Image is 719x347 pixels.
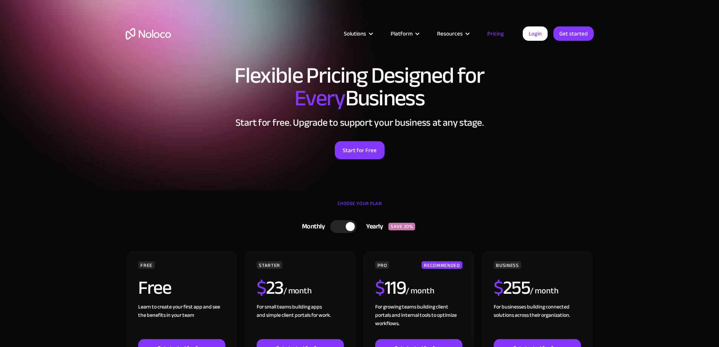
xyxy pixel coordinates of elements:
a: home [126,28,171,40]
div: Solutions [334,29,381,39]
div: For growing teams building client portals and internal tools to optimize workflows. [375,303,462,339]
h2: Free [138,278,171,297]
span: $ [494,270,503,305]
div: BUSINESS [494,261,521,269]
div: For businesses building connected solutions across their organization. ‍ [494,303,580,339]
div: Platform [391,29,413,39]
div: FREE [138,261,155,269]
h2: 255 [494,278,530,297]
h2: 119 [375,278,406,297]
div: Solutions [344,29,366,39]
div: / month [406,285,434,297]
h1: Flexible Pricing Designed for Business [126,64,594,109]
a: Start for Free [335,141,385,159]
div: PRO [375,261,389,269]
a: Pricing [478,29,513,39]
div: Platform [381,29,428,39]
div: Resources [437,29,463,39]
span: $ [375,270,385,305]
div: SAVE 20% [388,223,415,230]
div: / month [530,285,558,297]
div: / month [283,285,312,297]
div: For small teams building apps and simple client portals for work. ‍ [257,303,343,339]
h2: 23 [257,278,283,297]
h2: Start for free. Upgrade to support your business at any stage. [126,117,594,128]
span: $ [257,270,266,305]
div: STARTER [257,261,282,269]
div: CHOOSE YOUR PLAN [126,198,594,217]
div: Monthly [293,221,331,232]
span: Every [294,77,345,119]
div: RECOMMENDED [422,261,462,269]
div: Resources [428,29,478,39]
a: Login [523,26,548,41]
div: Yearly [357,221,388,232]
a: Get started [553,26,594,41]
div: Learn to create your first app and see the benefits in your team ‍ [138,303,225,339]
